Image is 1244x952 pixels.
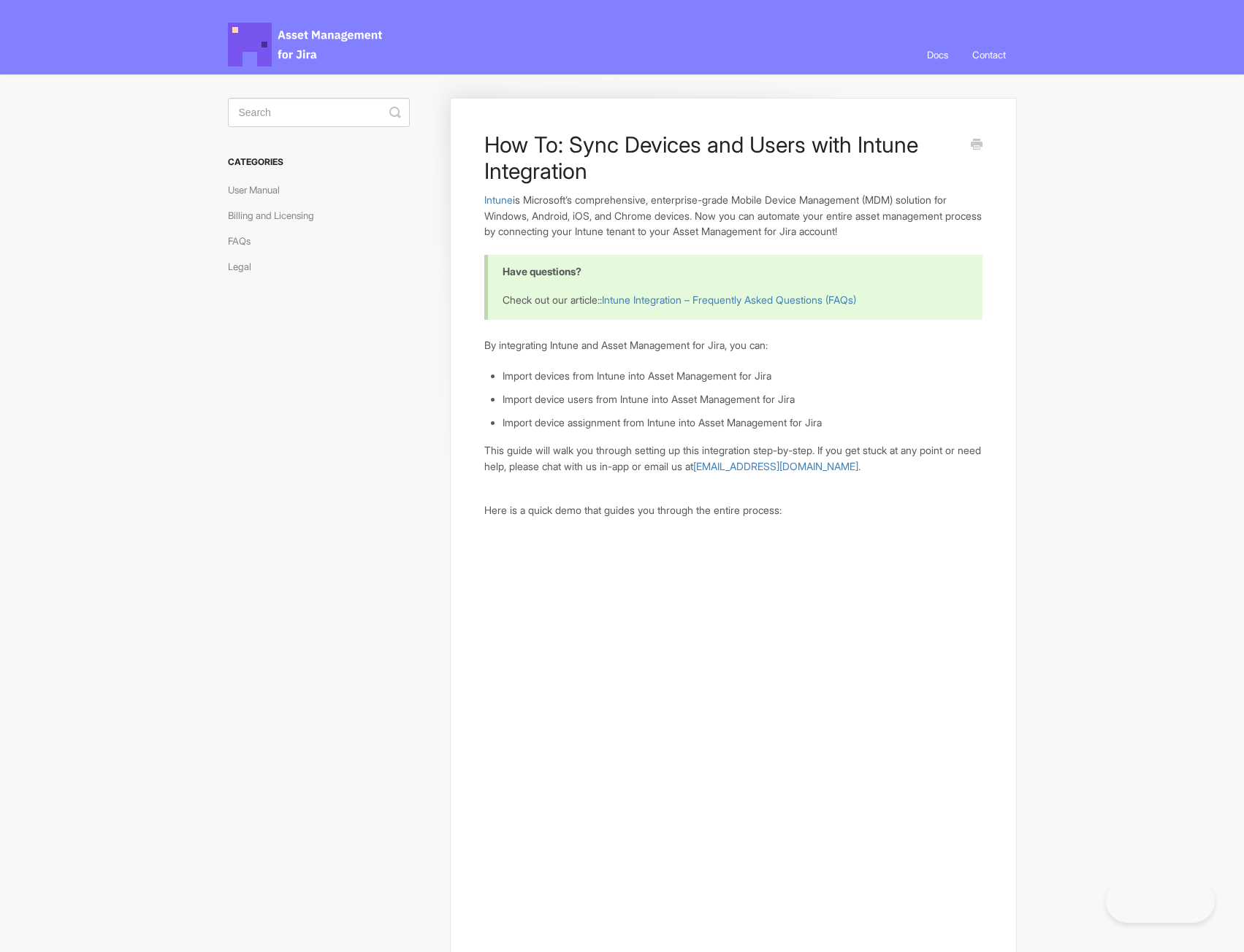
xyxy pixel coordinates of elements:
[503,292,963,308] p: Check out our article::
[693,460,858,472] a: [EMAIL_ADDRESS][DOMAIN_NAME]
[228,98,410,127] input: Search
[503,415,982,431] li: Import device assignment from Intune into Asset Management for Jira
[961,35,1017,74] a: Contact
[971,137,982,153] a: Print this Article
[228,149,410,175] h3: Categories
[484,192,982,239] p: is Microsoft’s comprehensive, enterprise-grade Mobile Device Management (MDM) solution for Window...
[602,293,856,306] a: Intune Integration – Frequently Asked Questions (FAQs)
[484,193,513,206] a: Intune
[228,255,262,278] a: Legal
[503,265,581,277] b: Have questions?
[484,502,982,518] p: Here is a quick demo that guides you through the entire process:
[228,23,384,66] span: Asset Management for Jira Docs
[484,337,982,353] p: By integrating Intune and Asset Management for Jira, you can:
[484,442,982,474] p: This guide will walk you through setting up this integration step-by-step. If you get stuck at an...
[228,229,262,253] a: FAQs
[503,368,982,384] li: Import devices from Intune into Asset Management for Jira
[484,131,960,184] h1: How To: Sync Devices and Users with Intune Integration
[916,35,959,74] a: Docs
[503,391,982,407] li: Import device users from Intune into Asset Management for Jira
[228,178,291,201] a: User Manual
[228,204,325,227] a: Billing and Licensing
[1106,879,1215,923] iframe: Toggle Customer Support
